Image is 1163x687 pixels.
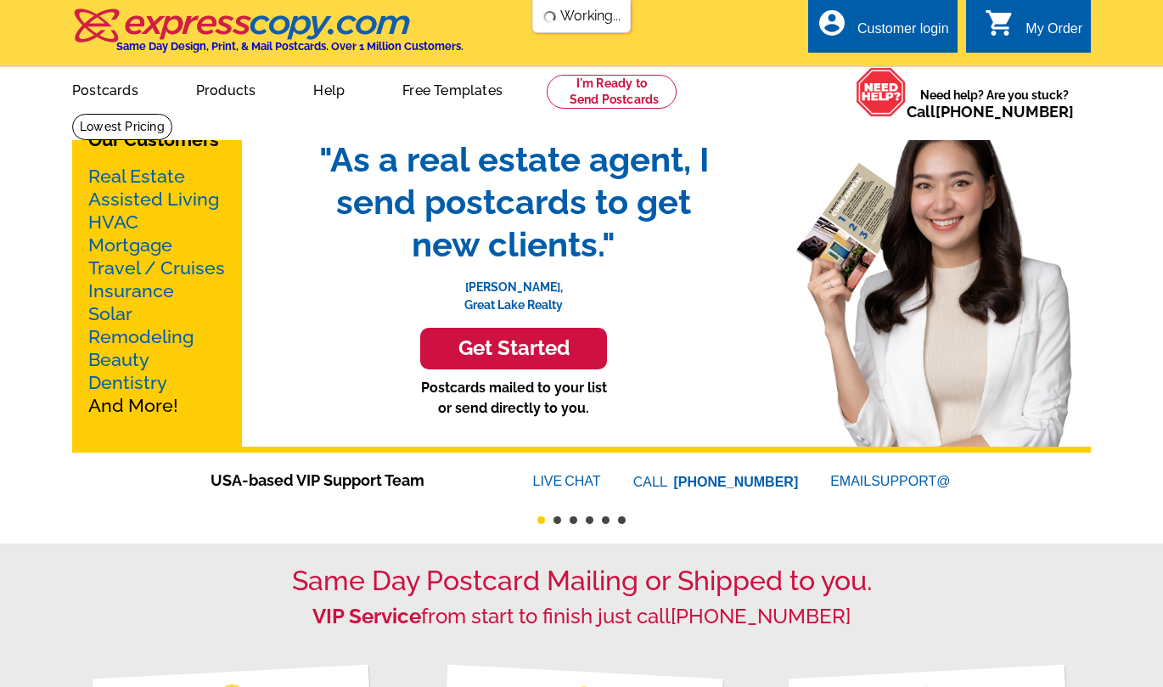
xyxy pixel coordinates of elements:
[618,516,626,524] button: 6 of 6
[586,516,593,524] button: 4 of 6
[312,604,421,628] strong: VIP Service
[537,516,545,524] button: 1 of 6
[533,471,565,492] font: LIVE
[533,474,601,488] a: LIVECHAT
[985,19,1082,40] a: shopping_cart My Order
[570,516,577,524] button: 3 of 6
[72,565,1091,597] h1: Same Day Postcard Mailing or Shipped to you.
[88,303,132,324] a: Solar
[169,69,284,109] a: Products
[441,336,586,361] h3: Get Started
[543,10,557,24] img: loading...
[88,326,194,347] a: Remodeling
[674,475,799,489] a: [PHONE_NUMBER]
[1025,21,1082,45] div: My Order
[301,378,726,419] p: Postcards mailed to your list or send directly to you.
[211,469,482,492] span: USA-based VIP Support Team
[935,103,1074,121] a: [PHONE_NUMBER]
[88,349,149,370] a: Beauty
[72,605,1091,629] h2: from start to finish just call
[817,19,949,40] a: account_circle Customer login
[88,372,167,393] a: Dentistry
[45,69,166,109] a: Postcards
[301,328,726,369] a: Get Started
[633,472,670,493] font: CALL
[88,234,172,256] a: Mortgage
[856,67,907,117] img: help
[72,20,464,53] a: Same Day Design, Print, & Mail Postcards. Over 1 Million Customers.
[553,516,561,524] button: 2 of 6
[857,21,949,45] div: Customer login
[88,166,185,187] a: Real Estate
[88,189,219,210] a: Assisted Living
[671,604,851,628] a: [PHONE_NUMBER]
[602,516,610,524] button: 5 of 6
[375,69,530,109] a: Free Templates
[88,280,174,301] a: Insurance
[817,8,847,38] i: account_circle
[286,69,372,109] a: Help
[88,257,225,279] a: Travel / Cruises
[301,266,726,314] p: [PERSON_NAME], Great Lake Realty
[116,40,464,53] h4: Same Day Design, Print, & Mail Postcards. Over 1 Million Customers.
[88,165,226,417] p: And More!
[907,103,1074,121] span: Call
[88,211,138,233] a: HVAC
[985,8,1015,38] i: shopping_cart
[871,471,952,492] font: SUPPORT@
[907,87,1082,121] span: Need help? Are you stuck?
[830,474,952,488] a: EMAILSUPPORT@
[301,138,726,266] span: "As a real estate agent, I send postcards to get new clients."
